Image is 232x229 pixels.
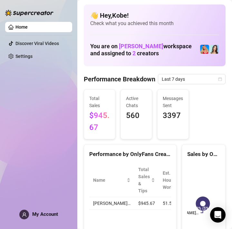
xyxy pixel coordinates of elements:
[132,50,136,57] span: 2
[162,74,222,84] span: Last 7 days
[90,11,219,20] h4: 👋 Hey, Kobe !
[90,20,219,27] span: Check what you achieved this month
[89,197,134,210] td: [PERSON_NAME]…
[218,77,222,81] span: calendar
[187,150,220,159] div: Sales by OnlyFans Creator
[163,110,183,122] span: 3397
[15,54,33,59] a: Settings
[119,43,163,50] span: [PERSON_NAME]
[22,212,27,217] span: user
[15,24,28,30] a: Home
[159,197,187,210] td: 51.5 h
[163,169,178,191] div: Est. Hours Worked
[138,166,150,194] span: Total Sales & Tips
[210,45,219,54] img: Amelia
[134,197,159,210] td: $945.67
[90,43,200,57] h1: You are on workspace and assigned to creators
[32,211,58,217] span: My Account
[200,45,209,54] img: Ashley
[93,177,125,184] span: Name
[84,75,155,84] h4: Performance Breakdown
[89,150,171,159] div: Performance by OnlyFans Creator
[5,10,53,16] img: logo-BBDzfeDw.svg
[89,163,134,197] th: Name
[126,95,147,109] span: Active Chats
[134,163,159,197] th: Total Sales & Tips
[89,110,110,134] span: $945.67
[163,95,183,109] span: Messages Sent
[210,207,226,223] div: Open Intercom Messenger
[126,110,147,122] span: 560
[89,95,110,109] span: Total Sales
[15,41,59,46] a: Discover Viral Videos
